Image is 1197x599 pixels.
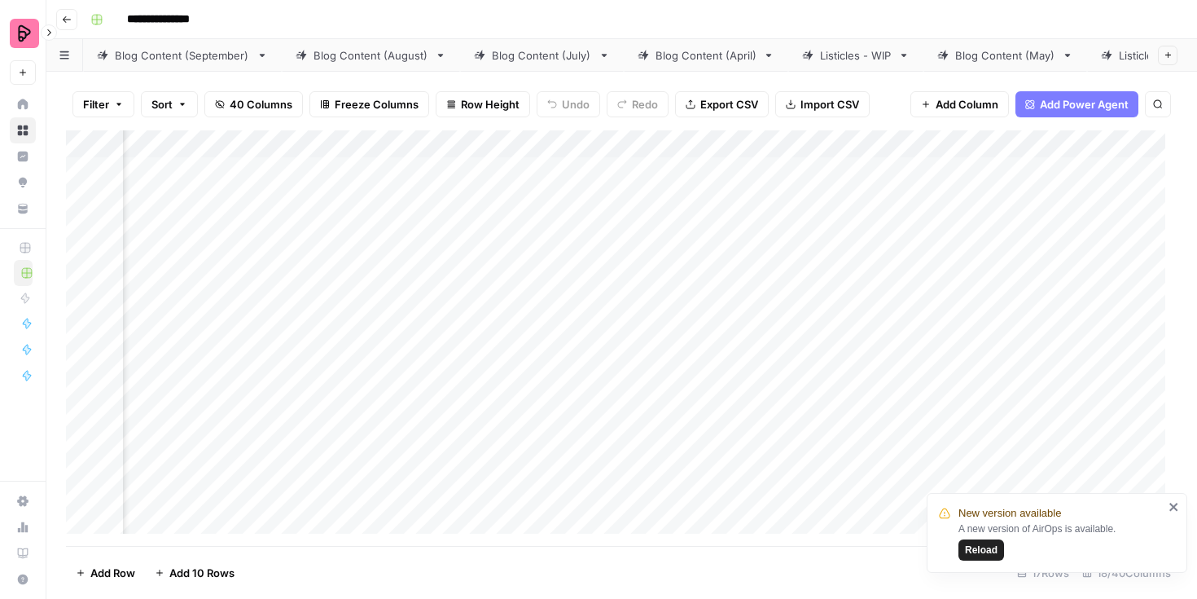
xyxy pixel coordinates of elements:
[800,96,859,112] span: Import CSV
[282,39,460,72] a: Blog Content (August)
[700,96,758,112] span: Export CSV
[83,96,109,112] span: Filter
[10,91,36,117] a: Home
[1040,96,1129,112] span: Add Power Agent
[910,91,1009,117] button: Add Column
[10,196,36,222] a: Your Data
[10,117,36,143] a: Browse
[145,560,244,586] button: Add 10 Rows
[955,47,1055,64] div: Blog Content (May)
[562,96,590,112] span: Undo
[1168,500,1180,513] button: close
[958,522,1164,561] div: A new version of AirOps is available.
[10,143,36,170] a: Insights
[788,39,923,72] a: Listicles - WIP
[151,96,173,112] span: Sort
[958,505,1061,522] span: New version available
[675,91,769,117] button: Export CSV
[1015,91,1138,117] button: Add Power Agent
[204,91,303,117] button: 40 Columns
[90,565,135,581] span: Add Row
[460,39,624,72] a: Blog Content (July)
[965,543,997,557] span: Reload
[10,540,36,566] a: Learning Hub
[655,47,756,64] div: Blog Content (April)
[83,39,282,72] a: Blog Content (September)
[10,566,36,592] button: Help + Support
[230,96,292,112] span: 40 Columns
[313,47,428,64] div: Blog Content (August)
[72,91,134,117] button: Filter
[169,565,235,581] span: Add 10 Rows
[923,39,1087,72] a: Blog Content (May)
[775,91,870,117] button: Import CSV
[10,514,36,540] a: Usage
[66,560,145,586] button: Add Row
[10,170,36,196] a: Opportunities
[141,91,198,117] button: Sort
[436,91,530,117] button: Row Height
[10,488,36,514] a: Settings
[936,96,998,112] span: Add Column
[537,91,600,117] button: Undo
[309,91,429,117] button: Freeze Columns
[607,91,669,117] button: Redo
[624,39,788,72] a: Blog Content (April)
[1011,560,1076,586] div: 17 Rows
[1119,47,1186,64] div: Listicles (old)
[820,47,892,64] div: Listicles - WIP
[632,96,658,112] span: Redo
[115,47,250,64] div: Blog Content (September)
[958,540,1004,561] button: Reload
[492,47,592,64] div: Blog Content (July)
[335,96,419,112] span: Freeze Columns
[461,96,520,112] span: Row Height
[10,19,39,48] img: Preply Logo
[10,13,36,54] button: Workspace: Preply
[1076,560,1177,586] div: 18/40 Columns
